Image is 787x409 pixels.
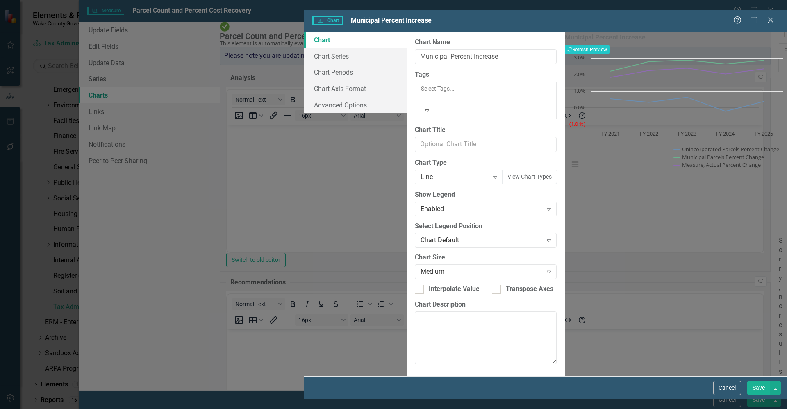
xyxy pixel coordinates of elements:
div: Medium [421,267,542,277]
text: FY 2025 [755,130,773,137]
label: Chart Size [415,253,557,262]
a: Chart Periods [304,64,407,80]
keeper-lock: Open Keeper Popup [512,42,522,52]
text: FY 2021 [601,130,620,137]
a: Advanced Options [304,97,407,113]
div: Line [421,172,489,182]
div: Chart Default [421,236,542,245]
text: 1.0% [574,87,585,94]
div: Enabled [421,204,542,214]
label: Tags [415,70,557,80]
label: Select Legend Position [415,222,557,231]
button: Show Unincorporated Parcels Percent Change [674,145,780,153]
input: Optional Chart Title [415,137,557,152]
a: Chart Axis Format [304,80,407,97]
button: View Chart Types [502,170,557,184]
a: Chart Series [304,48,407,64]
div: Chart. Highcharts interactive chart. [565,54,787,177]
label: Show Legend [415,190,557,200]
div: Interpolate Values [429,284,483,294]
button: Save [747,381,770,395]
text: FY 2022 [640,130,658,137]
svg: Interactive chart [565,54,787,177]
label: Chart Title [415,125,557,135]
button: Show Measure, Actual Percent Change [674,161,761,168]
text: 0.0% [574,104,585,111]
tspan: (1.0 %) [569,120,585,127]
text: 2.0% [574,70,585,78]
label: Chart Name [415,38,557,47]
g: Measure, Actual Percent Change, line 3 of 3 with 5 data points. [609,67,766,79]
div: Transpose Axes [506,284,553,294]
button: Cancel [713,381,741,395]
button: Refresh Preview [565,45,610,54]
text: FY 2023 [678,130,696,137]
label: Chart Type [415,158,557,168]
label: Chart Description [415,300,557,309]
div: Select Tags... [421,84,550,93]
a: Chart [304,32,407,48]
text: FY 2024 [716,130,735,137]
button: Show Municipal Parcels Percent Change [674,153,765,161]
span: Chart [312,16,343,25]
h3: Municipal Percent Increase [565,34,787,41]
text: 3.0% [574,54,585,61]
span: Municipal Percent Increase [351,16,432,24]
button: View chart menu, Chart [569,159,581,170]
